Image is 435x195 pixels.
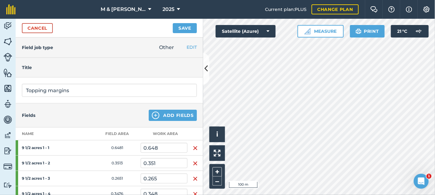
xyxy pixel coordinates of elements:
img: svg+xml;base64,PD94bWwgdmVyc2lvbj0iMS4wIiBlbmNvZGluZz0idXRmLTgiPz4KPCEtLSBHZW5lcmF0b3I6IEFkb2JlIE... [412,25,425,37]
img: fieldmargin Logo [6,4,16,14]
iframe: Intercom live chat [414,174,429,189]
button: 21 °C [391,25,429,37]
img: A question mark icon [388,6,395,12]
img: svg+xml;base64,PHN2ZyB4bWxucz0iaHR0cDovL3d3dy53My5vcmcvMjAwMC9zdmciIHdpZHRoPSI1NiIgaGVpZ2h0PSI2MC... [3,68,12,77]
th: Name [16,127,94,140]
img: svg+xml;base64,PHN2ZyB4bWxucz0iaHR0cDovL3d3dy53My5vcmcvMjAwMC9zdmciIHdpZHRoPSI1NiIgaGVpZ2h0PSI2MC... [3,84,12,93]
img: Two speech bubbles overlapping with the left bubble in the forefront [370,6,378,12]
button: Save [173,23,197,33]
td: 0.3513 [94,156,141,171]
strong: 9 1/2 acres 1 - 3 [22,176,71,181]
td: 0.2651 [94,171,141,186]
strong: 9 1/2 acres 1 - 1 [22,145,71,150]
strong: 9 1/2 acres 1 - 2 [22,161,71,166]
a: Change plan [312,4,359,14]
button: Add Fields [149,110,197,121]
button: + [212,167,222,177]
img: A cog icon [423,6,430,12]
span: 2025 [162,6,174,13]
img: svg+xml;base64,PD94bWwgdmVyc2lvbj0iMS4wIiBlbmNvZGluZz0idXRmLTgiPz4KPCEtLSBHZW5lcmF0b3I6IEFkb2JlIE... [3,115,12,124]
td: 0.6481 [94,140,141,156]
img: svg+xml;base64,PD94bWwgdmVyc2lvbj0iMS4wIiBlbmNvZGluZz0idXRmLTgiPz4KPCEtLSBHZW5lcmF0b3I6IEFkb2JlIE... [3,131,12,140]
img: svg+xml;base64,PHN2ZyB4bWxucz0iaHR0cDovL3d3dy53My5vcmcvMjAwMC9zdmciIHdpZHRoPSI1NiIgaGVpZ2h0PSI2MC... [3,37,12,46]
button: EDIT [187,44,197,51]
img: svg+xml;base64,PD94bWwgdmVyc2lvbj0iMS4wIiBlbmNvZGluZz0idXRmLTgiPz4KPCEtLSBHZW5lcmF0b3I6IEFkb2JlIE... [3,53,12,62]
h4: Field job type [22,44,53,51]
th: Work area [141,127,187,140]
button: Satellite (Azure) [216,25,276,37]
span: Current plan : PLUS [265,6,307,13]
button: i [209,127,225,142]
img: svg+xml;base64,PHN2ZyB4bWxucz0iaHR0cDovL3d3dy53My5vcmcvMjAwMC9zdmciIHdpZHRoPSIxNCIgaGVpZ2h0PSIyNC... [152,112,159,119]
img: Ruler icon [304,28,311,34]
img: svg+xml;base64,PD94bWwgdmVyc2lvbj0iMS4wIiBlbmNvZGluZz0idXRmLTgiPz4KPCEtLSBHZW5lcmF0b3I6IEFkb2JlIE... [3,146,12,156]
img: svg+xml;base64,PHN2ZyB4bWxucz0iaHR0cDovL3d3dy53My5vcmcvMjAwMC9zdmciIHdpZHRoPSIxNiIgaGVpZ2h0PSIyNC... [193,144,198,152]
button: – [212,177,222,186]
img: svg+xml;base64,PD94bWwgdmVyc2lvbj0iMS4wIiBlbmNvZGluZz0idXRmLTgiPz4KPCEtLSBHZW5lcmF0b3I6IEFkb2JlIE... [3,162,12,171]
h4: Fields [22,112,35,119]
span: M & [PERSON_NAME] [101,6,146,13]
img: svg+xml;base64,PD94bWwgdmVyc2lvbj0iMS4wIiBlbmNvZGluZz0idXRmLTgiPz4KPCEtLSBHZW5lcmF0b3I6IEFkb2JlIE... [3,182,12,188]
img: svg+xml;base64,PHN2ZyB4bWxucz0iaHR0cDovL3d3dy53My5vcmcvMjAwMC9zdmciIHdpZHRoPSIxNyIgaGVpZ2h0PSIxNy... [406,6,412,13]
th: Field Area [94,127,141,140]
button: Print [350,25,385,37]
span: 21 ° C [397,25,407,37]
span: Other [159,44,174,50]
a: Cancel [22,23,53,33]
img: svg+xml;base64,PD94bWwgdmVyc2lvbj0iMS4wIiBlbmNvZGluZz0idXRmLTgiPz4KPCEtLSBHZW5lcmF0b3I6IEFkb2JlIE... [3,99,12,109]
img: svg+xml;base64,PD94bWwgdmVyc2lvbj0iMS4wIiBlbmNvZGluZz0idXRmLTgiPz4KPCEtLSBHZW5lcmF0b3I6IEFkb2JlIE... [3,21,12,31]
h4: Title [22,64,197,71]
img: svg+xml;base64,PHN2ZyB4bWxucz0iaHR0cDovL3d3dy53My5vcmcvMjAwMC9zdmciIHdpZHRoPSIxNiIgaGVpZ2h0PSIyNC... [193,160,198,167]
img: Four arrows, one pointing top left, one top right, one bottom right and the last bottom left [214,150,221,157]
button: Measure [297,25,344,37]
span: i [216,130,218,138]
img: svg+xml;base64,PHN2ZyB4bWxucz0iaHR0cDovL3d3dy53My5vcmcvMjAwMC9zdmciIHdpZHRoPSIxOSIgaGVpZ2h0PSIyNC... [356,27,362,35]
img: svg+xml;base64,PHN2ZyB4bWxucz0iaHR0cDovL3d3dy53My5vcmcvMjAwMC9zdmciIHdpZHRoPSIxNiIgaGVpZ2h0PSIyNC... [193,175,198,182]
input: What needs doing? [22,84,197,97]
span: 1 [427,174,432,179]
